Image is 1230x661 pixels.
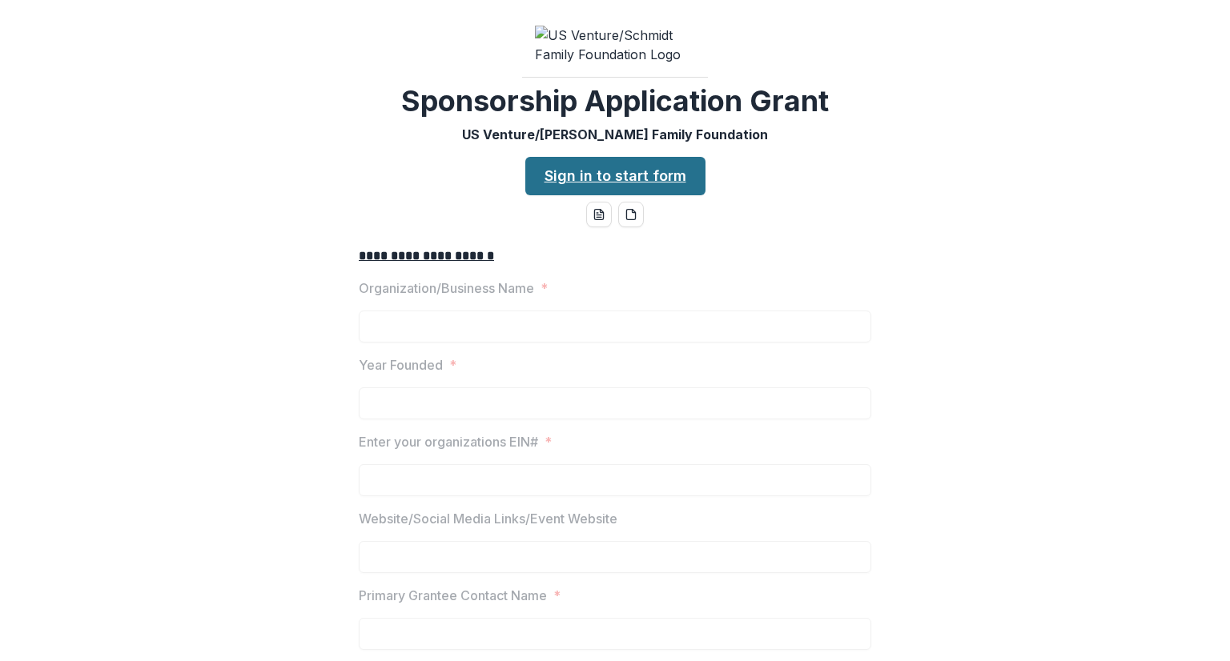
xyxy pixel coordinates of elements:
button: word-download [586,202,612,227]
p: Year Founded [359,355,443,375]
p: Website/Social Media Links/Event Website [359,509,617,528]
p: Enter your organizations EIN# [359,432,538,451]
p: US Venture/[PERSON_NAME] Family Foundation [462,125,768,144]
a: Sign in to start form [525,157,705,195]
img: US Venture/Schmidt Family Foundation Logo [535,26,695,64]
p: Organization/Business Name [359,278,534,298]
p: Primary Grantee Contact Name [359,586,547,605]
h2: Sponsorship Application Grant [401,84,829,118]
button: pdf-download [618,202,644,227]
